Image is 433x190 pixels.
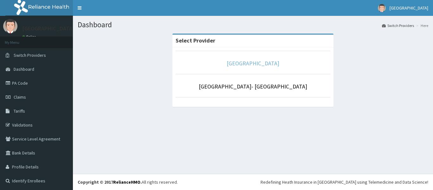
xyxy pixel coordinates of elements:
[14,108,25,114] span: Tariffs
[390,5,428,11] span: [GEOGRAPHIC_DATA]
[378,4,386,12] img: User Image
[14,52,46,58] span: Switch Providers
[14,66,34,72] span: Dashboard
[14,94,26,100] span: Claims
[22,26,74,31] p: [GEOGRAPHIC_DATA]
[176,37,215,44] strong: Select Provider
[22,35,37,39] a: Online
[73,174,433,190] footer: All rights reserved.
[382,23,414,28] a: Switch Providers
[113,179,140,185] a: RelianceHMO
[199,83,307,90] a: [GEOGRAPHIC_DATA]- [GEOGRAPHIC_DATA]
[78,179,142,185] strong: Copyright © 2017 .
[261,179,428,185] div: Redefining Heath Insurance in [GEOGRAPHIC_DATA] using Telemedicine and Data Science!
[227,60,279,67] a: [GEOGRAPHIC_DATA]
[78,21,428,29] h1: Dashboard
[3,19,17,33] img: User Image
[415,23,428,28] li: Here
